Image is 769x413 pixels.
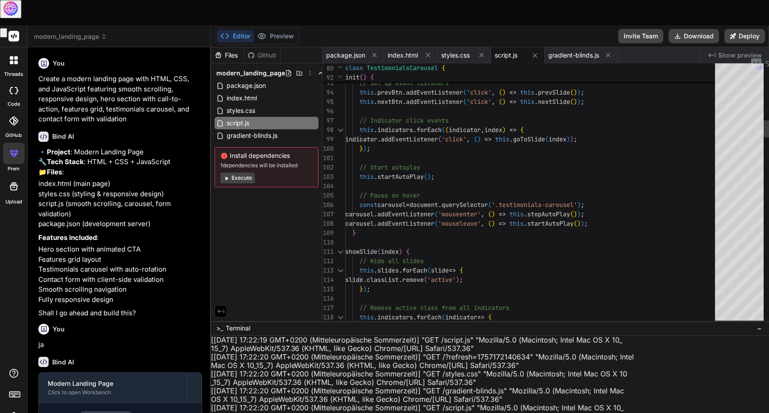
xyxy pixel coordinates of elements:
div: 111 [322,247,334,256]
li: index.html (main page) [38,179,202,189]
p: ja [38,340,202,350]
span: [[DATE] 17:22:20 GMT+0200 (Mitteleuropäische Sommerzeit)] " [211,403,426,412]
span: ( [570,88,574,96]
li: Features grid layout [38,255,202,265]
span: ) [399,248,402,256]
button: Deploy [724,29,765,43]
span: , [481,219,484,227]
span: ; [367,145,370,153]
span: , [492,98,495,106]
span: . [402,98,406,106]
span: ) [363,145,367,153]
span: ( [463,98,467,106]
span: /script.js [442,403,471,412]
span: index [381,248,399,256]
span: init [345,73,360,81]
div: 98 [322,125,334,135]
span: . [374,210,377,218]
span: stopAutoPlay [527,210,570,218]
li: Fully responsive design [38,295,202,305]
span: . [374,88,377,96]
span: . [374,266,377,274]
span: /?refresh=1757172140634 [442,352,530,361]
span: . [399,266,402,274]
span: this [495,135,509,143]
span: " "Mozilla/5.0 (Macintosh; Intel [530,352,634,361]
span: ; [581,88,584,96]
span: index.html [388,51,418,60]
div: 99 [322,135,334,144]
span: => [484,135,492,143]
span: script.js [226,118,250,128]
span: { [459,266,463,274]
span: = [406,201,409,209]
div: 112 [322,256,334,266]
span: remove [402,276,424,284]
span: /script.js [441,335,470,344]
span: GET [426,403,440,412]
p: 🔹 : Modern Landing Page 🔧 : HTML + CSS + JavaScript 📁 : [38,147,202,178]
span: /styles.css [442,369,478,378]
li: Testimonials carousel with auto-rotation [38,264,202,275]
h6: You [53,59,65,68]
span: addEventListener [406,98,463,106]
span: ) [502,126,506,134]
span: . [363,276,367,284]
span: ) [570,135,574,143]
span: . [524,219,527,227]
span: . [377,135,381,143]
span: addEventListener [381,135,438,143]
span: => [477,313,484,321]
span: this [360,126,374,134]
span: // Remove active class from all indicators [360,304,509,312]
span: . [438,201,442,209]
button: − [755,321,764,335]
span: // Set up event listeners [360,79,449,87]
div: 104 [322,182,334,191]
span: index [484,126,502,134]
span: forEach [417,313,442,321]
span: ) [427,173,431,181]
span: ( [499,98,502,106]
li: styles.css (styling & responsive design) [38,189,202,199]
span: /gradient-blinds.js [442,386,504,395]
div: 96 [322,107,334,116]
div: 101 [322,153,334,163]
span: ( [442,313,445,321]
span: GET [426,352,440,361]
span: => [499,210,506,218]
div: Click to open Workbench [48,389,178,396]
span: " "Mozilla/5.0 (Macintosh; Intel Mac OS X 10_ [470,335,622,344]
span: TestimonialsCarousel [367,64,438,72]
span: { [442,64,445,72]
span: { [520,126,524,134]
span: GET [425,335,439,344]
div: 117 [322,303,334,313]
div: Click to collapse the range. [335,313,346,322]
strong: Files [47,168,62,176]
span: package.json [326,51,365,60]
span: _15_7) AppleWebKit/537.36 (KHTML, like Gecko) Chrome/[URL] Safari/537.36" [211,378,476,387]
span: 'mouseenter' [438,210,481,218]
span: . [399,276,402,284]
span: ) [574,98,577,106]
span: { [488,313,492,321]
p: Shall I go ahead and build this? [38,308,202,318]
span: this [520,98,534,106]
div: 115 [322,285,334,294]
li: script.js (smooth scrolling, carousel, form validation) [38,199,202,219]
span: ( [474,135,477,143]
button: Modern Landing PageClick to open Workbench [39,373,187,402]
strong: Project [47,148,70,156]
span: ) [363,73,367,81]
span: startAutoPlay [377,173,424,181]
span: nextSlide [538,98,570,106]
strong: Features included [38,233,97,242]
span: ; [581,201,584,209]
span: '.testimonials-carousel' [492,201,577,209]
span: this [360,313,374,321]
span: ( [488,210,492,218]
span: slides [377,266,399,274]
span: gradient-blinds.js [548,51,599,60]
span: ( [434,219,438,227]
